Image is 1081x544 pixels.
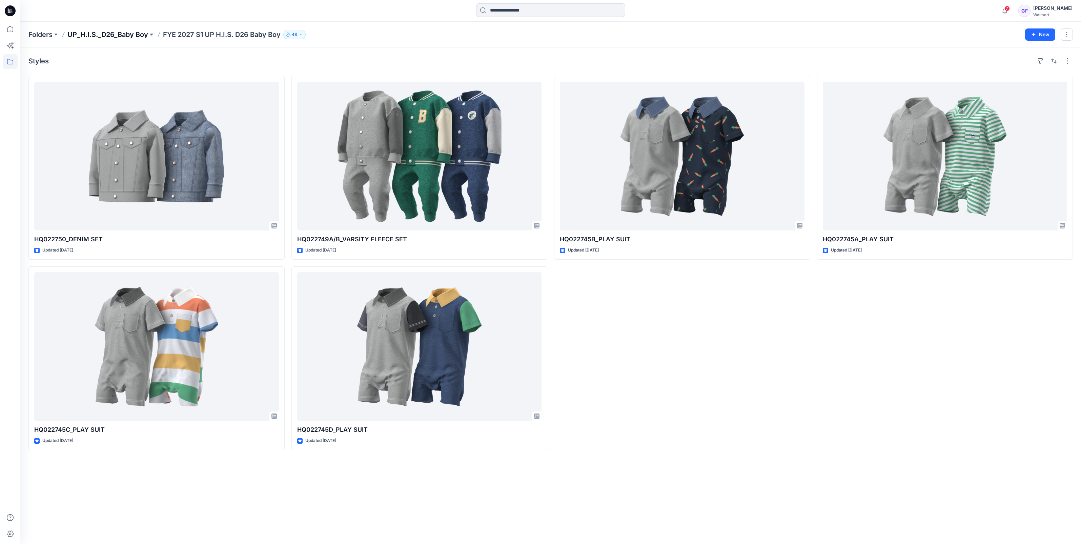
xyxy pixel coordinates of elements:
[292,31,297,38] p: 48
[297,272,542,421] a: HQ022745D_PLAY SUIT
[42,437,73,444] p: Updated [DATE]
[34,82,279,230] a: HQ022750_DENIM SET
[568,247,599,254] p: Updated [DATE]
[42,247,73,254] p: Updated [DATE]
[560,235,804,244] p: HQ022745B_PLAY SUIT
[28,30,53,39] a: Folders
[297,82,542,230] a: HQ022749A/B_VARSITY FLEECE SET
[1033,12,1073,17] div: Walmart
[560,82,804,230] a: HQ022745B_PLAY SUIT
[823,235,1067,244] p: HQ022745A_PLAY SUIT
[823,82,1067,230] a: HQ022745A_PLAY SUIT
[163,30,281,39] p: FYE 2027 S1 UP H.I.S. D26 Baby Boy
[305,247,336,254] p: Updated [DATE]
[305,437,336,444] p: Updated [DATE]
[34,272,279,421] a: HQ022745C_PLAY SUIT
[34,425,279,435] p: HQ022745C_PLAY SUIT
[1025,28,1055,41] button: New
[1033,4,1073,12] div: [PERSON_NAME]
[831,247,862,254] p: Updated [DATE]
[34,235,279,244] p: HQ022750_DENIM SET
[297,235,542,244] p: HQ022749A/B_VARSITY FLEECE SET
[28,57,49,65] h4: Styles
[67,30,148,39] a: UP_H.I.S._D26_Baby Boy
[1018,5,1031,17] div: GF
[283,30,306,39] button: 48
[1004,6,1010,11] span: 7
[297,425,542,435] p: HQ022745D_PLAY SUIT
